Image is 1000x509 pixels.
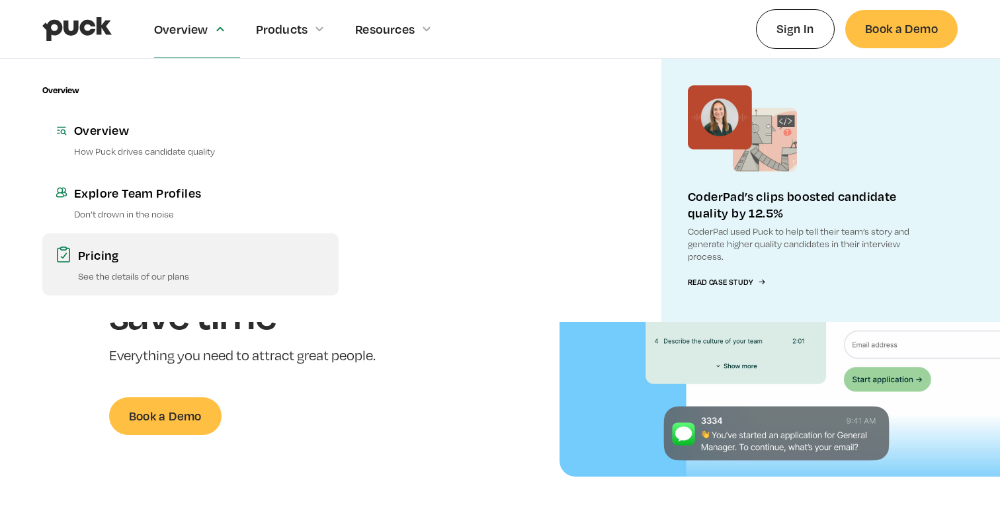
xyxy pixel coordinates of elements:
[42,85,79,95] div: Overview
[845,10,958,48] a: Book a Demo
[688,278,753,287] div: Read Case Study
[74,184,325,201] div: Explore Team Profiles
[74,208,325,220] p: Don’t drown in the noise
[78,247,325,263] div: Pricing
[154,22,208,36] div: Overview
[42,171,339,233] a: Explore Team ProfilesDon’t drown in the noise
[355,22,415,36] div: Resources
[661,59,958,322] a: CoderPad’s clips boosted candidate quality by 12.5%CoderPad used Puck to help tell their team’s s...
[756,9,835,48] a: Sign In
[256,22,308,36] div: Products
[688,188,931,221] div: CoderPad’s clips boosted candidate quality by 12.5%
[688,225,931,263] p: CoderPad used Puck to help tell their team’s story and generate higher quality candidates in thei...
[109,346,423,366] p: Everything you need to attract great people.
[109,397,222,435] a: Book a Demo
[74,145,325,157] p: How Puck drives candidate quality
[42,233,339,295] a: PricingSee the details of our plans
[74,122,325,138] div: Overview
[78,270,325,282] p: See the details of our plans
[42,108,339,171] a: OverviewHow Puck drives candidate quality
[109,206,423,336] h1: Get quality candidates, and save time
